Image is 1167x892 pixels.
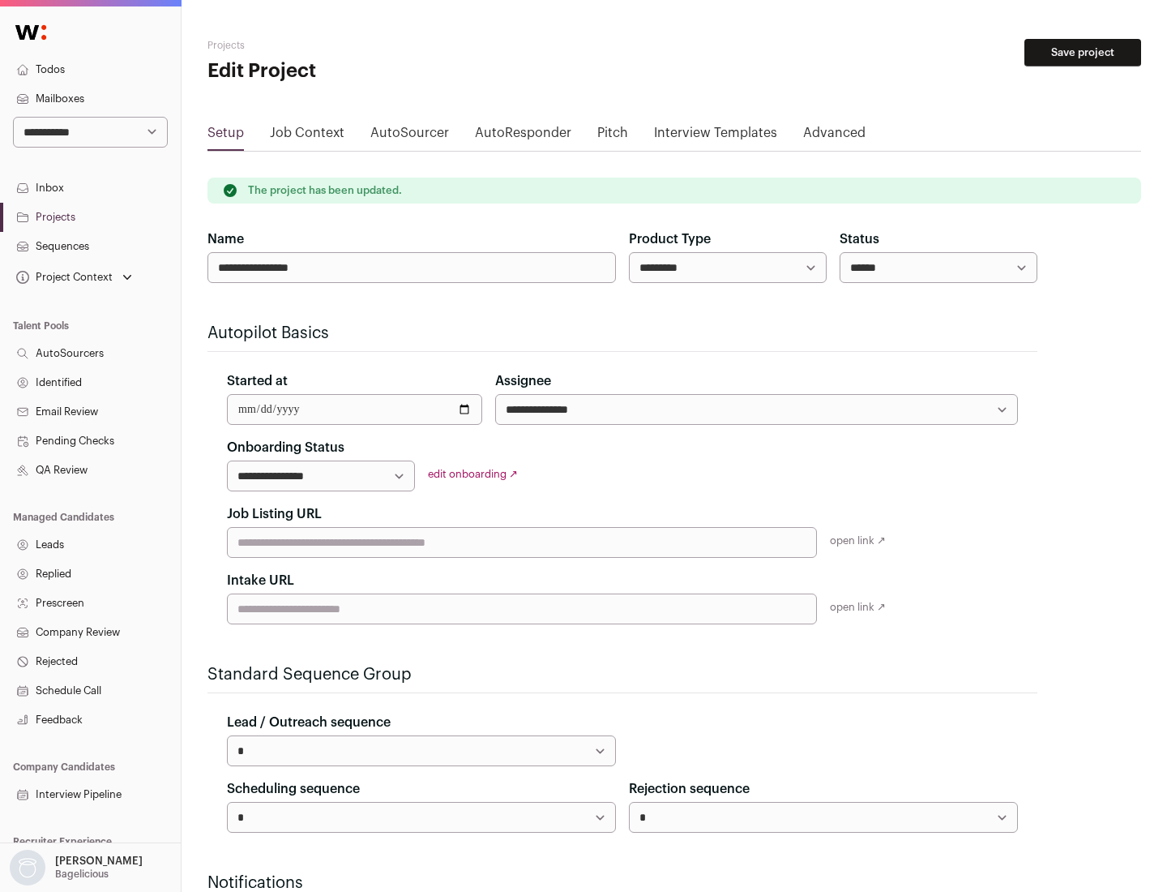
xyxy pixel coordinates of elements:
label: Intake URL [227,571,294,590]
label: Product Type [629,229,711,249]
a: Pitch [597,123,628,149]
p: The project has been updated. [248,184,402,197]
h2: Standard Sequence Group [207,663,1037,686]
label: Started at [227,371,288,391]
h1: Edit Project [207,58,519,84]
a: Advanced [803,123,866,149]
img: nopic.png [10,850,45,886]
p: Bagelicious [55,868,109,881]
button: Open dropdown [6,850,146,886]
label: Name [207,229,244,249]
div: Project Context [13,271,113,284]
label: Assignee [495,371,551,391]
a: Job Context [270,123,344,149]
label: Rejection sequence [629,779,750,799]
button: Open dropdown [13,266,135,289]
h2: Projects [207,39,519,52]
a: edit onboarding ↗ [428,469,518,479]
label: Scheduling sequence [227,779,360,799]
a: Setup [207,123,244,149]
p: [PERSON_NAME] [55,855,143,868]
button: Save project [1024,39,1141,66]
label: Status [840,229,879,249]
a: AutoResponder [475,123,571,149]
label: Job Listing URL [227,504,322,524]
h2: Autopilot Basics [207,322,1037,345]
img: Wellfound [6,16,55,49]
label: Lead / Outreach sequence [227,713,391,732]
a: AutoSourcer [370,123,449,149]
a: Interview Templates [654,123,777,149]
label: Onboarding Status [227,438,344,457]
